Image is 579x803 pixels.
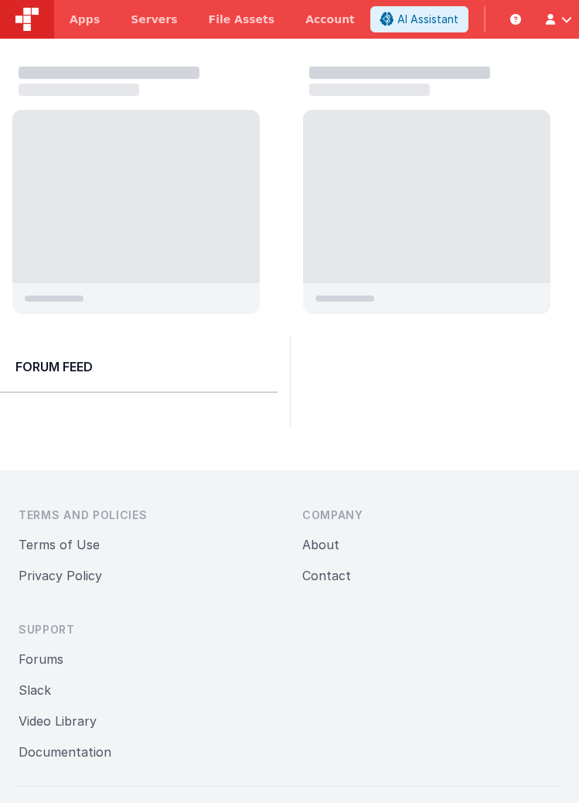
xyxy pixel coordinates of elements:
span: File Assets [209,12,275,27]
button: About [302,535,339,554]
button: Forums [19,650,63,668]
a: About [302,537,339,552]
a: Terms of Use [19,537,100,552]
button: Video Library [19,712,97,730]
h3: Support [19,622,278,637]
button: Contact [302,566,351,585]
h2: Forum Feed [15,357,262,376]
span: AI Assistant [397,12,458,27]
h3: Company [302,507,561,523]
h3: Terms and Policies [19,507,278,523]
a: Slack [19,682,51,698]
a: Privacy Policy [19,568,102,583]
button: AI Assistant [370,6,468,32]
span: Apps [70,12,100,27]
span: Servers [131,12,177,27]
button: Documentation [19,743,111,761]
button: Slack [19,681,51,699]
